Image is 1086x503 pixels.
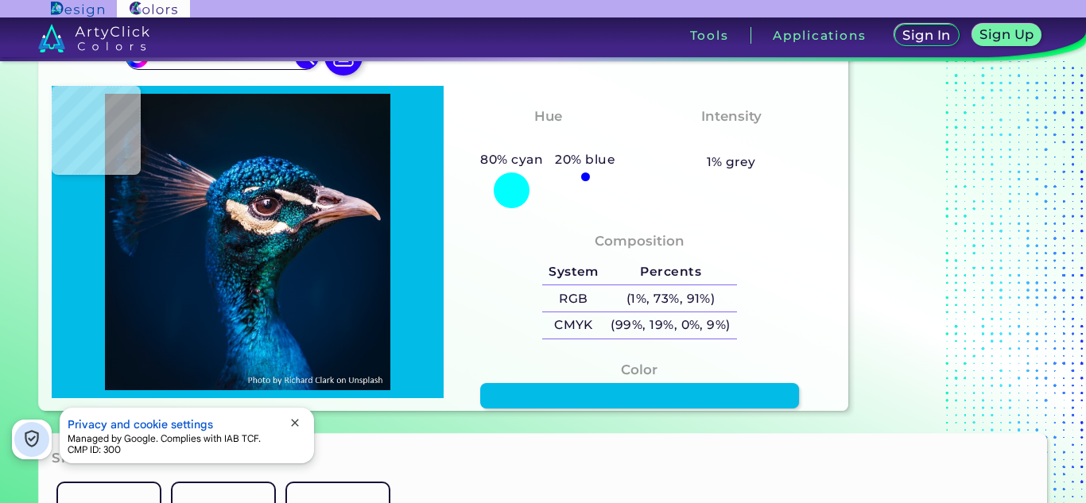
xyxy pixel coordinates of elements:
img: logo_artyclick_colors_white.svg [38,24,150,52]
h3: Applications [773,29,866,41]
h5: Sign In [905,29,948,41]
h4: Composition [595,230,685,253]
h5: 20% blue [549,149,622,170]
a: Sign Up [975,25,1038,45]
h3: Tools [690,29,729,41]
a: Sign In [898,25,956,45]
img: img_pavlin.jpg [60,94,436,390]
h5: (99%, 19%, 0%, 9%) [605,312,737,339]
h5: 80% cyan [475,149,549,170]
h5: RGB [542,285,604,311]
h4: Intensity [701,105,762,128]
img: ArtyClick Design logo [51,2,104,17]
h5: CMYK [542,312,604,339]
h3: Bluish Cyan [496,130,599,149]
h5: 1% grey [707,152,756,172]
h3: #03BBE7 [606,414,674,433]
h5: Sign Up [983,29,1032,41]
h5: Percents [605,259,737,285]
h5: System [542,259,604,285]
h4: Hue [534,105,562,128]
h4: Color [621,358,657,381]
h3: Vibrant [696,130,766,149]
h5: (1%, 73%, 91%) [605,285,737,311]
